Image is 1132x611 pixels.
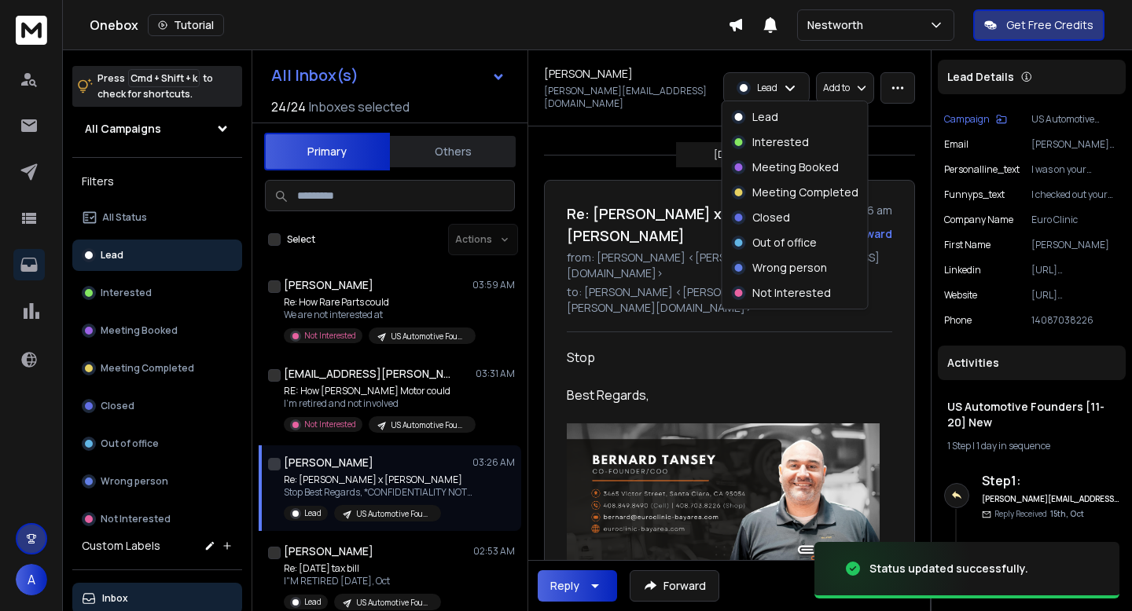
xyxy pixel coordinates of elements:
span: A [16,564,47,595]
p: [DATE] [714,148,745,161]
p: Meeting Completed [101,362,194,375]
p: Euro Clinic [1031,214,1119,226]
div: Reply [550,578,579,594]
p: Not Interested [752,285,831,301]
p: First Name [944,239,990,251]
p: I'm retired and not involved [284,397,472,410]
img: AIorK4wfTB8xv5HPUrIbtTRBzoeq-Nb1ZfbQ27zhO7YSdCSqdP40yb-gXJEKfHdVdxfZFoeUfUrDfgEAXm5h [567,423,880,580]
p: Out of office [752,235,817,251]
p: Meeting Completed [752,185,858,200]
p: Not Interested [304,419,356,430]
button: Primary [264,133,390,170]
span: 1 day in sequence [976,439,1050,452]
p: I was on your website and noticed Euro Clinic has been serving since [DATE]. [1031,163,1119,176]
div: Onebox [90,14,728,36]
p: Lead [304,596,322,608]
p: Re: [PERSON_NAME] x [PERSON_NAME] [284,474,472,486]
h6: Step 1 : [982,471,1119,490]
p: All Status [102,211,147,224]
p: Press to check for shortcuts. [97,71,213,102]
p: Stop Best Regards, *CONFIDENTIALITY NOTICE:* [284,486,472,499]
p: 14087038226 [1031,314,1119,327]
div: Stop [567,348,880,367]
p: to: [PERSON_NAME] <[PERSON_NAME][EMAIL_ADDRESS][PERSON_NAME][DOMAIN_NAME]> [567,284,892,316]
p: Meeting Booked [101,324,178,337]
p: Wrong person [752,260,827,276]
p: Lead [101,249,123,262]
p: [URL][DOMAIN_NAME][PERSON_NAME] [1031,264,1119,276]
button: Others [390,134,516,169]
p: Lead Details [947,69,1014,85]
p: [PERSON_NAME][EMAIL_ADDRESS][DOMAIN_NAME] [1031,138,1119,151]
p: Not Interested [304,330,356,342]
p: Wrong person [101,475,168,488]
div: | [947,440,1116,452]
p: Out of office [101,437,159,450]
p: Not Interested [101,513,171,525]
p: Closed [101,400,134,412]
h3: Filters [72,170,242,192]
h3: Custom Labels [82,538,160,554]
p: Inbox [102,592,128,605]
p: funnyps_text [944,188,1005,201]
p: Company Name [944,214,1013,226]
span: 1 Step [947,439,971,452]
h1: [EMAIL_ADDRESS][PERSON_NAME][DOMAIN_NAME] [284,366,457,382]
p: Interested [752,134,809,150]
h1: All Inbox(s) [271,68,358,83]
span: Cmd + Shift + k [128,69,200,87]
p: 03:26 AM [472,456,515,469]
p: from: [PERSON_NAME] <[PERSON_NAME][EMAIL_ADDRESS][DOMAIN_NAME]> [567,250,892,281]
p: linkedin [944,264,981,276]
p: Phone [944,314,972,327]
p: Re: How Rare Parts could [284,296,472,309]
p: personalline_text [944,163,1020,176]
p: Lead [304,507,322,519]
h1: [PERSON_NAME] [284,277,373,293]
p: Campaign [944,113,990,126]
div: Forward [847,226,892,242]
p: Lead [757,82,777,94]
p: Nestworth [807,17,869,33]
p: US Automotive Founders [11-20] New [1031,113,1119,126]
p: Meeting Booked [752,159,839,175]
p: [PERSON_NAME] [1031,239,1119,251]
p: 02:53 AM [473,545,515,558]
h1: [PERSON_NAME] [544,66,633,82]
p: Interested [101,287,152,299]
p: Get Free Credits [1006,17,1093,33]
button: Forward [630,570,719,602]
p: I checked out your website and saw you service all major European brands with expertise. [1031,188,1119,201]
h1: US Automotive Founders [11-20] New [947,399,1116,430]
p: Email [944,138,968,151]
h1: All Campaigns [85,121,161,137]
p: [URL][DOMAIN_NAME] [1031,289,1119,302]
label: Select [287,233,315,246]
p: I"M RETIRED [DATE], Oct [284,575,441,587]
span: 15th, Oct [1050,508,1084,519]
h6: [PERSON_NAME][EMAIL_ADDRESS][PERSON_NAME][DOMAIN_NAME] [982,493,1119,505]
h1: Re: [PERSON_NAME] x [PERSON_NAME] [567,203,788,247]
p: Add to [823,82,850,94]
p: US Automotive Founders [11-20] New [356,597,432,609]
p: US Automotive Founders [11-20] New [391,419,466,431]
div: Activities [938,346,1126,380]
button: Tutorial [148,14,224,36]
p: Lead [752,109,778,125]
p: website [944,289,977,302]
h3: Inboxes selected [309,97,410,116]
p: RE: How [PERSON_NAME] Motor could [284,385,472,397]
p: Re: [DATE] tax bill [284,562,441,575]
p: US Automotive Founders [11-20] New [356,508,432,520]
p: 03:59 AM [472,279,515,291]
h1: [PERSON_NAME] [284,455,373,470]
p: Closed [752,210,790,225]
span: 24 / 24 [271,97,306,116]
p: Reply Received [994,508,1084,520]
p: [PERSON_NAME][EMAIL_ADDRESS][DOMAIN_NAME] [544,85,714,110]
p: We are not interested at [284,309,472,321]
p: 03:31 AM [476,368,515,380]
h1: [PERSON_NAME] [284,543,373,559]
p: US Automotive Founders [11-20] New [391,331,466,342]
